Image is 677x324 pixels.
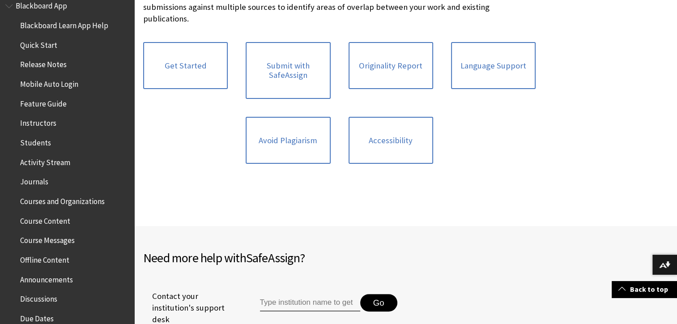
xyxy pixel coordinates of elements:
span: Students [20,135,51,147]
span: Release Notes [20,57,67,69]
a: Language Support [451,42,536,90]
a: Get Started [143,42,228,90]
span: Instructors [20,116,56,128]
span: Course Content [20,213,70,226]
span: SafeAssign [246,250,300,266]
button: Go [360,294,397,312]
h2: Need more help with ? [143,248,406,267]
span: Activity Stream [20,155,70,167]
input: Type institution name to get support [260,294,360,312]
span: Mobile Auto Login [20,77,78,89]
a: Originality Report [349,42,433,90]
span: Offline Content [20,252,69,264]
span: Courses and Organizations [20,194,105,206]
a: Accessibility [349,117,433,164]
span: Journals [20,175,48,187]
a: Back to top [612,281,677,298]
span: Feature Guide [20,96,67,108]
span: Discussions [20,291,57,303]
span: Announcements [20,272,73,284]
a: Submit with SafeAssign [246,42,330,99]
span: Due Dates [20,311,54,323]
span: Course Messages [20,233,75,245]
a: Avoid Plagiarism [246,117,330,164]
span: Quick Start [20,38,57,50]
span: Blackboard Learn App Help [20,18,108,30]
